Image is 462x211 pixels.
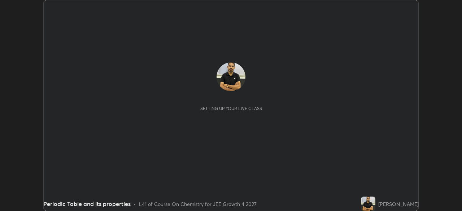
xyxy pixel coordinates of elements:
div: L41 of Course On Chemistry for JEE Growth 4 2027 [139,200,257,208]
div: [PERSON_NAME] [378,200,419,208]
img: 4b948ef306c6453ca69e7615344fc06d.jpg [217,62,245,91]
div: Setting up your live class [200,106,262,111]
div: Periodic Table and its properties [43,199,131,208]
img: 4b948ef306c6453ca69e7615344fc06d.jpg [361,197,375,211]
div: • [134,200,136,208]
